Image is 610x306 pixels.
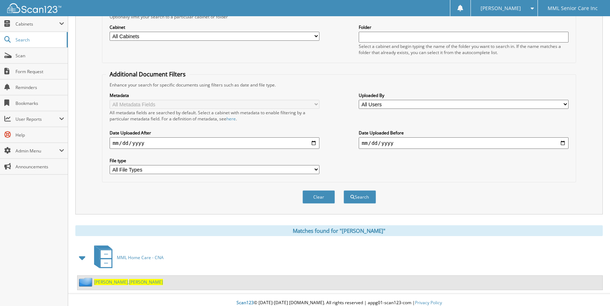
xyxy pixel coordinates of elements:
input: start [110,137,319,149]
span: Search [16,37,63,43]
span: Reminders [16,84,64,90]
img: folder2.png [79,278,94,287]
img: scan123-logo-white.svg [7,3,61,13]
label: Cabinet [110,24,319,30]
div: Optionally limit your search to a particular cabinet or folder [106,14,572,20]
span: Cabinets [16,21,59,27]
legend: Additional Document Filters [106,70,189,78]
label: Date Uploaded After [110,130,319,136]
span: Scan123 [237,300,254,306]
label: File type [110,158,319,164]
a: [PERSON_NAME],[PERSON_NAME] [94,279,163,285]
div: Enhance your search for specific documents using filters such as date and file type. [106,82,572,88]
label: Folder [359,24,569,30]
div: Select a cabinet and begin typing the name of the folder you want to search in. If the name match... [359,43,569,56]
span: Announcements [16,164,64,170]
input: end [359,137,569,149]
span: [PERSON_NAME] [129,279,163,285]
span: Bookmarks [16,100,64,106]
span: Help [16,132,64,138]
span: Scan [16,53,64,59]
span: User Reports [16,116,59,122]
label: Date Uploaded Before [359,130,569,136]
button: Search [344,190,376,204]
a: here [226,116,236,122]
a: MML Home Care - CNA [90,243,164,272]
label: Metadata [110,92,319,98]
span: Admin Menu [16,148,59,154]
span: Form Request [16,68,64,75]
span: MML Home Care - CNA [117,254,164,261]
button: Clear [302,190,335,204]
label: Uploaded By [359,92,569,98]
a: Privacy Policy [415,300,442,306]
div: Matches found for "[PERSON_NAME]" [75,225,603,236]
span: [PERSON_NAME] [481,6,521,10]
div: All metadata fields are searched by default. Select a cabinet with metadata to enable filtering b... [110,110,319,122]
span: MML Senior Care Inc [548,6,598,10]
span: [PERSON_NAME] [94,279,128,285]
iframe: Chat Widget [574,271,610,306]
